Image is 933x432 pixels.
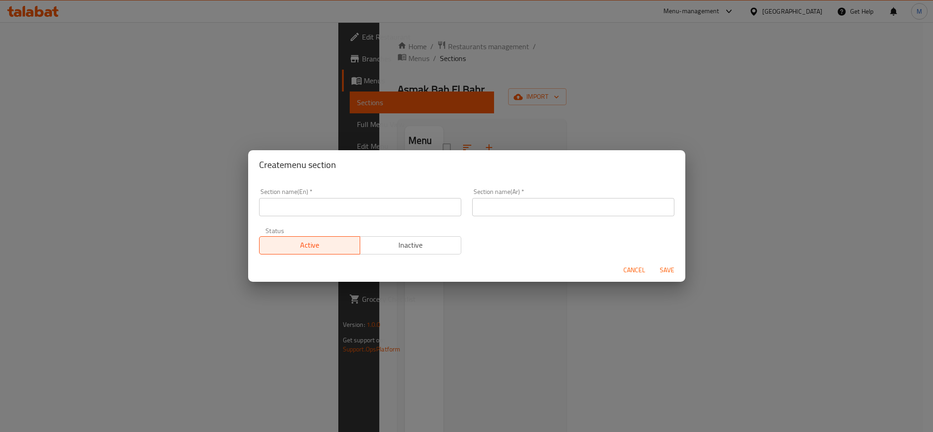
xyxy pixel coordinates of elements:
[656,264,678,276] span: Save
[259,158,674,172] h2: Create menu section
[472,198,674,216] input: Please enter section name(ar)
[360,236,461,254] button: Inactive
[620,262,649,279] button: Cancel
[263,239,357,252] span: Active
[259,198,461,216] input: Please enter section name(en)
[259,236,361,254] button: Active
[364,239,458,252] span: Inactive
[653,262,682,279] button: Save
[623,264,645,276] span: Cancel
